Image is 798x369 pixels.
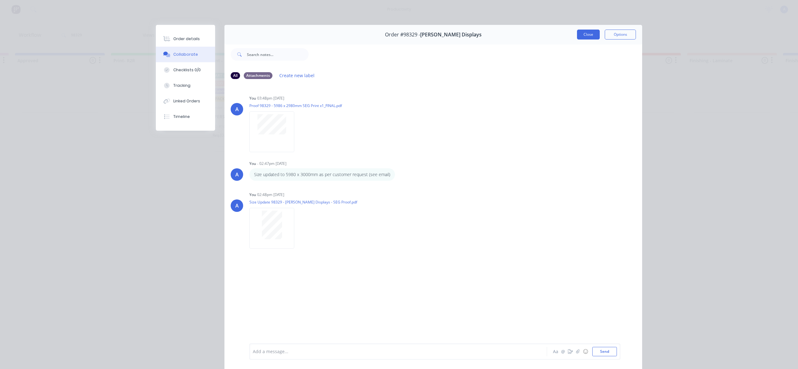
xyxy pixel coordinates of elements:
span: [PERSON_NAME] Displays [420,32,482,38]
button: Linked Orders [156,93,215,109]
div: - 02:47pm [DATE] [257,161,286,166]
div: 03:48pm [DATE] [257,96,284,101]
button: Order details [156,31,215,47]
div: Collaborate [173,52,198,57]
div: Attachments [244,72,272,79]
input: Search notes... [247,48,309,61]
div: You [249,192,256,198]
div: A [235,105,239,113]
div: A [235,202,239,209]
div: Linked Orders [173,98,200,104]
button: @ [559,348,567,355]
div: Timeline [173,114,190,119]
p: Proof 98329 - 5986 x 2980mm SEG Print x1_FINAL.pdf [249,103,342,108]
button: Checklists 0/0 [156,62,215,78]
div: You [249,161,256,166]
div: All [231,72,240,79]
div: Tracking [173,83,190,88]
p: Size Update 98329 - [PERSON_NAME] Displays - SEG Proof.pdf [249,199,357,205]
div: Order details [173,36,200,42]
div: You [249,96,256,101]
p: Size updated to 5980 x 3000mm as per customer request (see email) [254,171,390,178]
button: ☺ [582,348,589,355]
button: Timeline [156,109,215,124]
span: Order #98329 - [385,32,420,38]
div: A [235,171,239,178]
button: Collaborate [156,47,215,62]
button: Options [605,30,636,40]
button: Tracking [156,78,215,93]
button: Close [577,30,600,40]
button: Aa [552,348,559,355]
div: 02:48pm [DATE] [257,192,284,198]
div: Checklists 0/0 [173,67,201,73]
button: Create new label [276,71,318,80]
button: Send [592,347,617,356]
